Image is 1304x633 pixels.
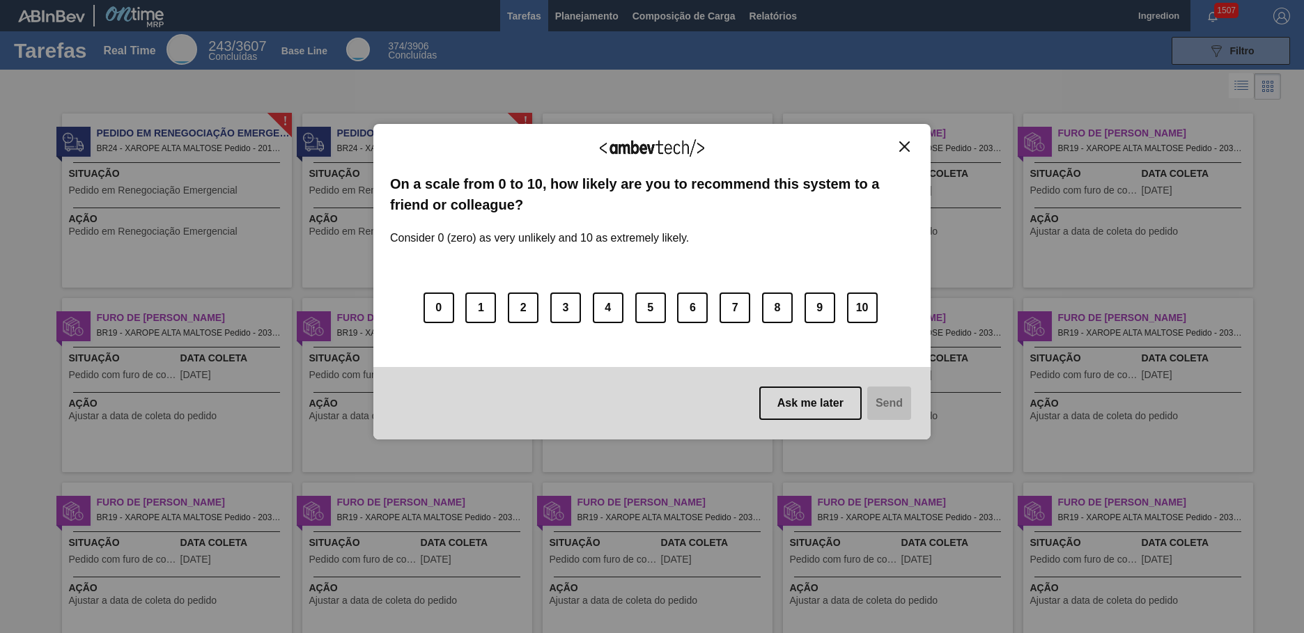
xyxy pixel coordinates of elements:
img: Close [899,141,910,152]
button: 7 [720,292,750,323]
button: 8 [762,292,793,323]
button: 2 [508,292,538,323]
button: 6 [677,292,708,323]
label: On a scale from 0 to 10, how likely are you to recommend this system to a friend or colleague? [390,173,914,216]
button: 0 [424,292,454,323]
button: Ask me later [759,386,862,420]
button: 1 [465,292,496,323]
button: 9 [805,292,835,323]
button: 3 [550,292,581,323]
button: 4 [593,292,623,323]
button: Close [895,141,914,153]
button: 10 [847,292,878,323]
label: Consider 0 (zero) as very unlikely and 10 as extremely likely. [390,215,689,244]
img: Logo Ambevtech [600,139,704,157]
button: 5 [635,292,666,323]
